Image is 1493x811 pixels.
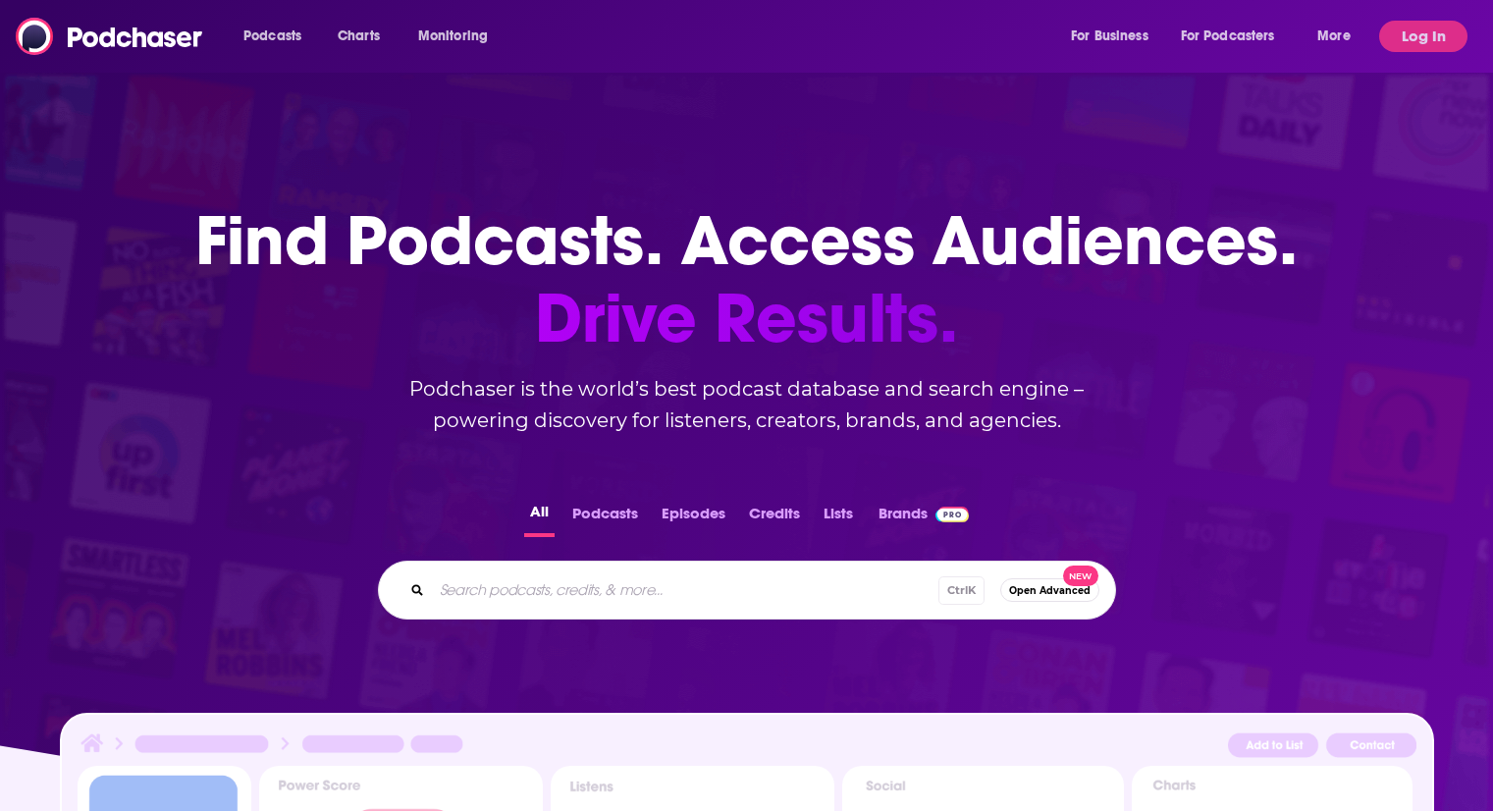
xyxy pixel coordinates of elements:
span: Drive Results. [195,280,1298,357]
button: open menu [1304,21,1375,52]
span: For Podcasters [1181,23,1275,50]
span: Charts [338,23,380,50]
input: Search podcasts, credits, & more... [432,574,938,606]
img: Podchaser - Follow, Share and Rate Podcasts [16,18,204,55]
a: BrandsPodchaser Pro [879,499,970,537]
span: More [1317,23,1351,50]
h2: Podchaser is the world’s best podcast database and search engine – powering discovery for listene... [354,373,1140,436]
span: New [1063,566,1098,586]
button: All [524,499,555,537]
button: Open AdvancedNew [1000,578,1099,602]
img: Podcast Insights Header [78,730,1416,765]
h1: Find Podcasts. Access Audiences. [195,202,1298,357]
button: Credits [743,499,806,537]
button: Log In [1379,21,1467,52]
span: Monitoring [418,23,488,50]
button: open menu [1168,21,1304,52]
span: Open Advanced [1009,585,1091,596]
button: Lists [818,499,859,537]
button: Podcasts [566,499,644,537]
button: open menu [230,21,327,52]
span: Ctrl K [938,576,985,605]
a: Charts [325,21,392,52]
img: Podchaser Pro [935,507,970,522]
button: open menu [404,21,513,52]
span: Podcasts [243,23,301,50]
div: Search podcasts, credits, & more... [378,561,1116,620]
button: open menu [1057,21,1173,52]
button: Episodes [656,499,731,537]
span: For Business [1071,23,1148,50]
